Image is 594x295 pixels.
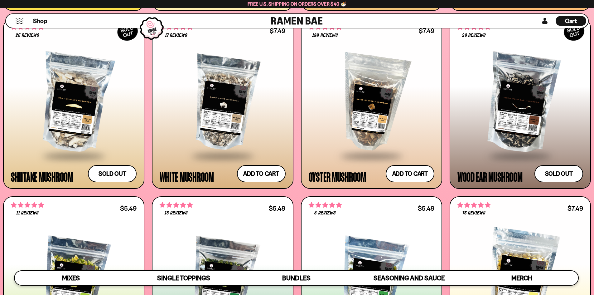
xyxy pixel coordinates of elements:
span: 17 reviews [165,33,187,38]
span: 4.82 stars [11,201,44,209]
button: Add to cart [237,165,286,182]
span: Single Toppings [157,274,210,282]
a: Bundles [240,271,353,285]
a: Merch [466,271,578,285]
span: 4.75 stars [309,201,342,209]
a: Single Toppings [127,271,240,285]
span: Cart [565,17,577,25]
div: $7.49 [567,205,583,211]
a: Shop [33,16,47,26]
span: Mixes [62,274,80,282]
span: 29 reviews [462,33,486,38]
span: 4.91 stars [457,201,490,209]
span: Seasoning and Sauce [374,274,444,282]
div: White Mushroom [160,171,214,182]
button: Sold out [88,165,137,182]
div: Cart [556,14,586,28]
span: 18 reviews [165,211,188,216]
div: Shiitake Mushroom [11,171,73,182]
button: Sold out [534,165,583,182]
div: Wood Ear Mushroom [457,171,523,182]
span: 25 reviews [16,33,39,38]
span: Bundles [282,274,310,282]
span: Free U.S. Shipping on Orders over $40 🍜 [248,1,346,7]
span: 130 reviews [312,33,338,38]
div: $5.49 [418,205,434,211]
div: $5.49 [269,205,285,211]
a: SOLDOUT 4.52 stars 25 reviews Shiitake Mushroom Sold out [3,18,144,189]
span: Shop [33,17,47,25]
div: $5.49 [120,205,137,211]
a: Seasoning and Sauce [353,271,465,285]
a: SOLDOUT 4.86 stars 29 reviews Wood Ear Mushroom Sold out [450,18,591,189]
span: 75 reviews [462,211,485,216]
span: Merch [511,274,532,282]
span: 11 reviews [16,211,39,216]
a: 4.68 stars 130 reviews $7.49 Oyster Mushroom Add to cart [301,18,442,189]
span: 8 reviews [314,211,336,216]
button: Mobile Menu Trigger [15,18,24,24]
div: Oyster Mushroom [309,171,366,182]
button: Add to cart [386,165,434,182]
a: Mixes [15,271,127,285]
span: 4.83 stars [160,201,193,209]
a: 4.59 stars 17 reviews $7.49 White Mushroom Add to cart [152,18,293,189]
